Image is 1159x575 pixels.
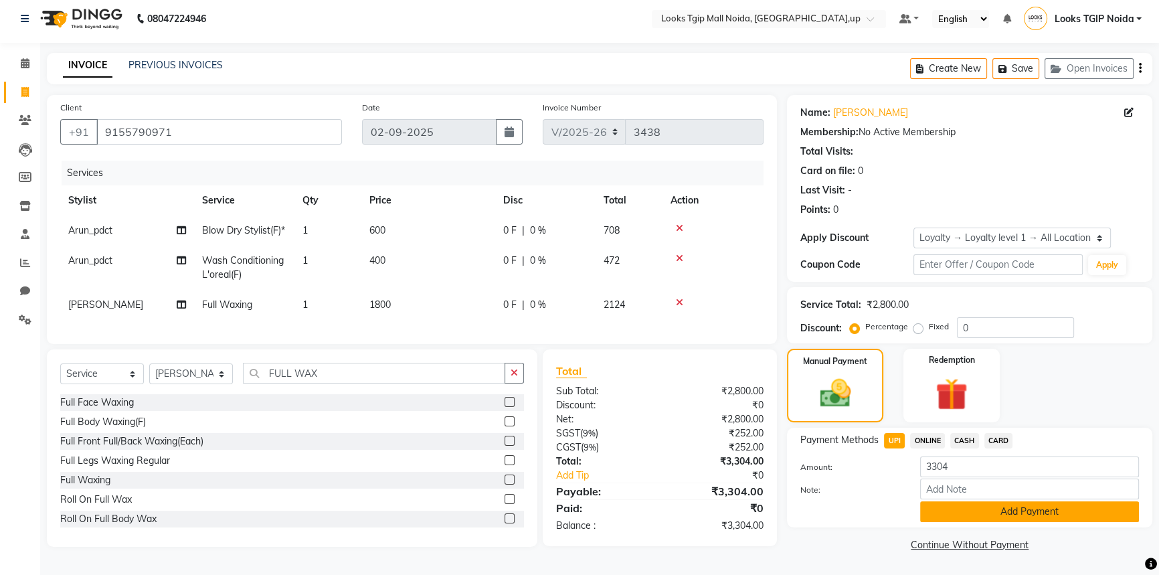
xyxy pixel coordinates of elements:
[503,298,517,312] span: 0 F
[60,102,82,114] label: Client
[302,254,308,266] span: 1
[584,442,596,453] span: 9%
[194,185,294,216] th: Service
[369,299,391,311] span: 1800
[929,321,949,333] label: Fixed
[790,538,1150,552] a: Continue Without Payment
[546,519,660,533] div: Balance :
[60,512,157,526] div: Roll On Full Body Wax
[68,254,112,266] span: Arun_pdct
[556,364,587,378] span: Total
[660,440,774,455] div: ₹252.00
[546,398,660,412] div: Discount:
[660,455,774,469] div: ₹3,304.00
[361,185,495,216] th: Price
[604,299,625,311] span: 2124
[68,299,143,311] span: [PERSON_NAME]
[660,483,774,499] div: ₹3,304.00
[800,106,830,120] div: Name:
[202,254,284,280] span: Wash Conditioning L'oreal(F)
[596,185,662,216] th: Total
[1054,12,1134,26] span: Looks TGIP Noida
[362,102,380,114] label: Date
[60,454,170,468] div: Full Legs Waxing Regular
[96,119,342,145] input: Search by Name/Mobile/Email/Code
[865,321,908,333] label: Percentage
[884,433,905,448] span: UPI
[546,500,660,516] div: Paid:
[503,254,517,268] span: 0 F
[984,433,1013,448] span: CARD
[800,298,861,312] div: Service Total:
[530,224,546,238] span: 0 %
[920,479,1139,499] input: Add Note
[920,457,1139,477] input: Amount
[522,224,525,238] span: |
[790,484,910,496] label: Note:
[920,501,1139,522] button: Add Payment
[522,298,525,312] span: |
[546,455,660,469] div: Total:
[929,354,975,366] label: Redemption
[546,384,660,398] div: Sub Total:
[790,461,910,473] label: Amount:
[1088,255,1126,275] button: Apply
[800,231,913,245] div: Apply Discount
[660,412,774,426] div: ₹2,800.00
[660,519,774,533] div: ₹3,304.00
[546,426,660,440] div: ( )
[369,254,385,266] span: 400
[546,412,660,426] div: Net:
[1045,58,1134,79] button: Open Invoices
[800,125,859,139] div: Membership:
[495,185,596,216] th: Disc
[503,224,517,238] span: 0 F
[848,183,852,197] div: -
[63,54,112,78] a: INVOICE
[800,145,853,159] div: Total Visits:
[294,185,361,216] th: Qty
[660,398,774,412] div: ₹0
[833,106,908,120] a: [PERSON_NAME]
[556,427,580,439] span: SGST
[800,203,830,217] div: Points:
[243,363,505,384] input: Search or Scan
[68,224,112,236] span: Arun_pdct
[800,183,845,197] div: Last Visit:
[522,254,525,268] span: |
[60,415,146,429] div: Full Body Waxing(F)
[60,396,134,410] div: Full Face Waxing
[604,254,620,266] span: 472
[60,493,132,507] div: Roll On Full Wax
[679,469,774,483] div: ₹0
[128,59,223,71] a: PREVIOUS INVOICES
[800,321,842,335] div: Discount:
[660,500,774,516] div: ₹0
[910,433,945,448] span: ONLINE
[833,203,838,217] div: 0
[556,441,581,453] span: CGST
[992,58,1039,79] button: Save
[530,254,546,268] span: 0 %
[60,185,194,216] th: Stylist
[662,185,764,216] th: Action
[925,374,978,414] img: _gift.svg
[810,376,861,411] img: _cash.svg
[546,483,660,499] div: Payable:
[543,102,601,114] label: Invoice Number
[202,299,252,311] span: Full Waxing
[546,469,679,483] a: Add Tip
[1024,7,1047,30] img: Looks TGIP Noida
[660,426,774,440] div: ₹252.00
[800,258,913,272] div: Coupon Code
[302,224,308,236] span: 1
[800,125,1139,139] div: No Active Membership
[62,161,774,185] div: Services
[800,433,879,447] span: Payment Methods
[530,298,546,312] span: 0 %
[60,119,98,145] button: +91
[950,433,979,448] span: CASH
[302,299,308,311] span: 1
[583,428,596,438] span: 9%
[202,224,285,236] span: Blow Dry Stylist(F)*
